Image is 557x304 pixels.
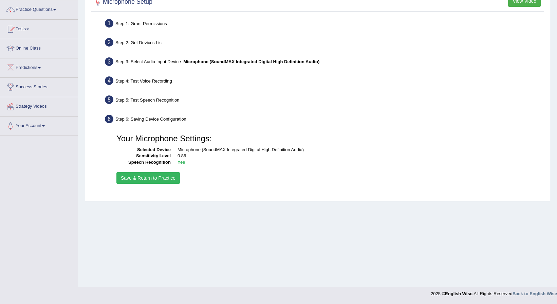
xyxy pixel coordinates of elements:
button: Save & Return to Practice [116,172,180,184]
dt: Speech Recognition [116,159,171,166]
div: Step 3: Select Audio Input Device [102,55,547,70]
a: Predictions [0,58,78,75]
a: Practice Questions [0,0,78,17]
b: Microphone (SoundMAX Integrated Digital High Definition Audio) [183,59,319,64]
div: Step 4: Test Voice Recording [102,74,547,89]
a: Back to English Wise [513,291,557,296]
div: 2025 © All Rights Reserved [431,287,557,297]
a: Success Stories [0,78,78,95]
strong: English Wise. [445,291,474,296]
div: Step 6: Saving Device Configuration [102,113,547,128]
a: Your Account [0,117,78,133]
dd: 0.86 [178,153,539,159]
div: Step 5: Test Speech Recognition [102,93,547,108]
div: Step 1: Grant Permissions [102,17,547,32]
b: Yes [178,160,185,165]
dd: Microphone (SoundMAX Integrated Digital High Definition Audio) [178,147,539,153]
a: Online Class [0,39,78,56]
h3: Your Microphone Settings: [116,134,539,143]
span: – [181,59,319,64]
a: Strategy Videos [0,97,78,114]
dt: Selected Device [116,147,171,153]
a: Tests [0,20,78,37]
div: Step 2: Get Devices List [102,36,547,51]
dt: Sensitivity Level [116,153,171,159]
